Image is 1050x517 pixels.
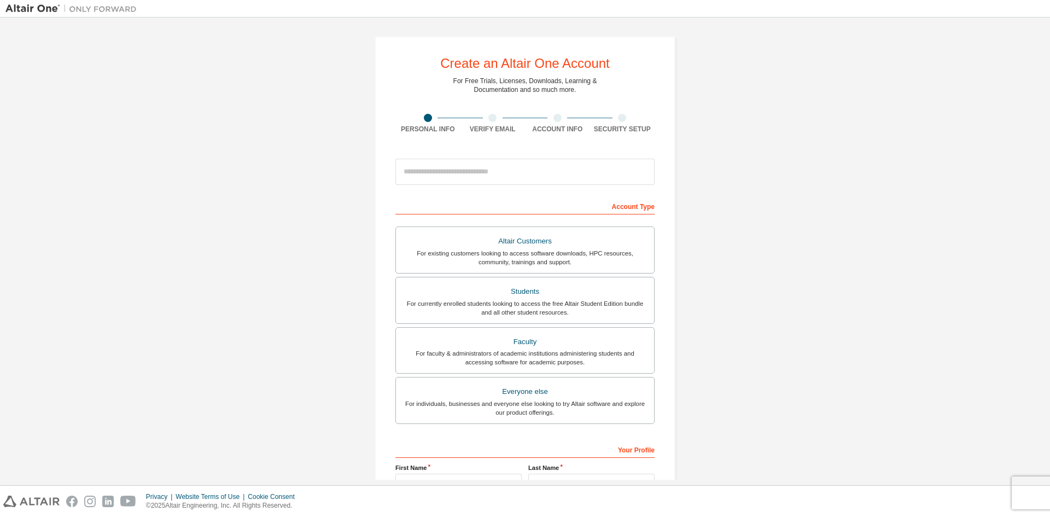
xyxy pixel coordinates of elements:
[460,125,526,133] div: Verify Email
[528,463,655,472] label: Last Name
[3,496,60,507] img: altair_logo.svg
[440,57,610,70] div: Create an Altair One Account
[176,492,248,501] div: Website Terms of Use
[102,496,114,507] img: linkedin.svg
[395,463,522,472] label: First Name
[395,440,655,458] div: Your Profile
[402,299,647,317] div: For currently enrolled students looking to access the free Altair Student Edition bundle and all ...
[402,234,647,249] div: Altair Customers
[120,496,136,507] img: youtube.svg
[5,3,142,14] img: Altair One
[525,125,590,133] div: Account Info
[248,492,301,501] div: Cookie Consent
[590,125,655,133] div: Security Setup
[84,496,96,507] img: instagram.svg
[66,496,78,507] img: facebook.svg
[395,197,655,214] div: Account Type
[146,492,176,501] div: Privacy
[402,284,647,299] div: Students
[402,249,647,266] div: For existing customers looking to access software downloads, HPC resources, community, trainings ...
[402,399,647,417] div: For individuals, businesses and everyone else looking to try Altair software and explore our prod...
[402,349,647,367] div: For faculty & administrators of academic institutions administering students and accessing softwa...
[395,125,460,133] div: Personal Info
[402,384,647,399] div: Everyone else
[146,501,301,510] p: © 2025 Altair Engineering, Inc. All Rights Reserved.
[453,77,597,94] div: For Free Trials, Licenses, Downloads, Learning & Documentation and so much more.
[402,334,647,350] div: Faculty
